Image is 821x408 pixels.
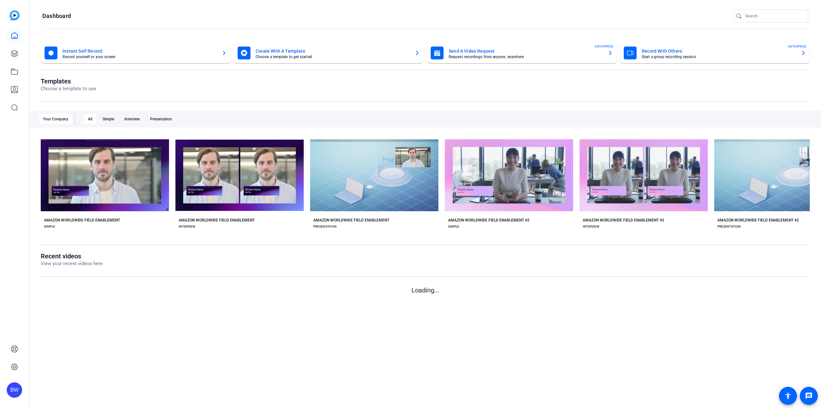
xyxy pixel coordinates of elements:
[39,114,72,124] div: Your Company
[41,285,810,295] p: Loading...
[717,224,741,229] div: PRESENTATION
[595,44,614,49] span: ENTERPRISE
[449,55,603,59] mat-card-subtitle: Request recordings from anyone, anywhere
[805,392,813,400] mat-icon: message
[784,392,792,400] mat-icon: accessibility
[44,224,55,229] div: SIMPLE
[146,114,176,124] div: Presentation
[313,218,389,223] div: AMAZON WORLDWIDE FIELD ENABLEMENT
[41,43,231,63] button: Instant Self RecordRecord yourself or your screen
[41,252,103,260] h1: Recent videos
[745,12,803,20] input: Search
[313,224,336,229] div: PRESENTATION
[41,260,103,267] p: View your recent videos here
[84,114,96,124] div: All
[99,114,118,124] div: Simple
[427,43,617,63] button: Send A Video RequestRequest recordings from anyone, anywhereENTERPRISE
[448,224,459,229] div: SIMPLE
[179,218,255,223] div: AMAZON WORLDWIDE FIELD ENABLEMENT
[256,55,410,59] mat-card-subtitle: Choose a template to get started
[449,47,603,55] mat-card-title: Send A Video Request
[179,224,195,229] div: INTERVIEW
[42,12,71,20] h1: Dashboard
[10,10,20,20] img: blue-gradient.svg
[620,43,810,63] button: Record With OthersStart a group recording sessionENTERPRISE
[583,224,599,229] div: INTERVIEW
[583,218,664,223] div: AMAZON WORLDWIDE FIELD ENABLEMENT #2
[121,114,144,124] div: Interview
[44,218,120,223] div: AMAZON WORLDWIDE FIELD ENABLEMENT
[642,47,796,55] mat-card-title: Record With Others
[63,47,216,55] mat-card-title: Instant Self Record
[41,85,96,92] p: Choose a template to use
[234,43,424,63] button: Create With A TemplateChoose a template to get started
[788,44,807,49] span: ENTERPRISE
[717,218,799,223] div: AMAZON WORLDWIDE FIELD ENABLEMENT #2
[41,77,96,85] h1: Templates
[448,218,529,223] div: AMAZON WORLDWIDE FIELD ENABLEMENT #2
[642,55,796,59] mat-card-subtitle: Start a group recording session
[7,382,22,398] div: BW
[256,47,410,55] mat-card-title: Create With A Template
[63,55,216,59] mat-card-subtitle: Record yourself or your screen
